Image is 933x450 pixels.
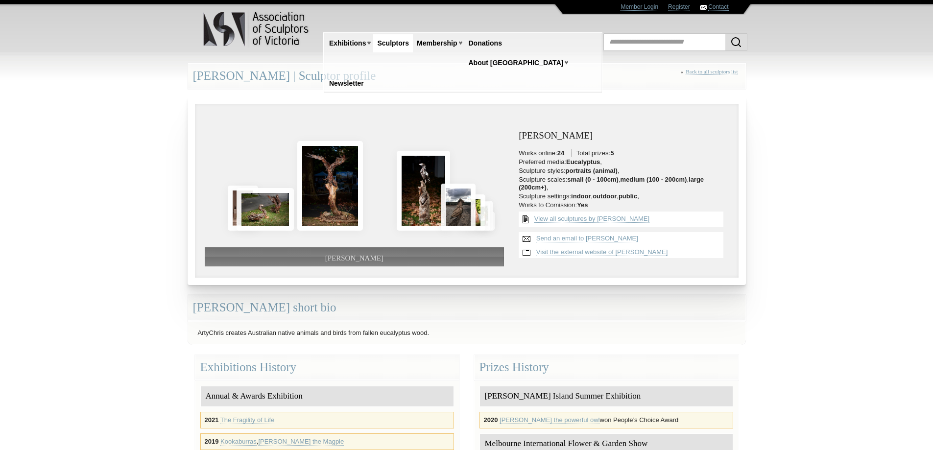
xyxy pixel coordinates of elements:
a: [PERSON_NAME] the Magpie [258,438,344,446]
span: [PERSON_NAME] [325,254,383,262]
li: Works online: Total prizes: [519,149,728,157]
img: Swan song [237,188,294,231]
img: Chris Anderson [441,184,476,230]
a: Donations [465,34,506,52]
li: Sculpture styles: , [519,167,728,175]
a: Contact [708,3,728,11]
a: The Fragility of Life [220,416,275,424]
strong: Yes [577,201,588,209]
img: Visit website [519,246,534,260]
a: Newsletter [325,74,368,93]
div: won People’s Choice Award [479,412,733,428]
li: Preferred media: , [519,158,728,166]
strong: outdoor [593,192,617,200]
a: About [GEOGRAPHIC_DATA] [465,54,568,72]
a: Membership [413,34,461,52]
img: Contact ASV [700,5,707,10]
img: View all {sculptor_name} sculptures list [519,212,532,227]
strong: Eucalyptus [566,158,600,166]
strong: small (0 - 100cm) [567,176,619,183]
img: Search [730,36,742,48]
a: Exhibitions [325,34,370,52]
strong: large (200cm+) [519,176,704,191]
img: logo.png [203,10,311,48]
div: Exhibitions History [195,355,459,380]
img: Kookaburras [228,186,258,231]
img: Erin the wedge tailed eagle [297,141,363,231]
a: Member Login [621,3,658,11]
div: « [681,69,741,86]
strong: 24 [557,149,564,157]
a: Send an email to [PERSON_NAME] [536,235,638,242]
div: [PERSON_NAME] short bio [188,295,746,321]
a: Sculptors [373,34,413,52]
div: [PERSON_NAME] Island Summer Exhibition [480,386,733,406]
div: [PERSON_NAME] | Sculptor profile [188,63,746,89]
img: Send an email to Chris Anderson [519,232,534,246]
div: Prizes History [474,355,739,380]
strong: 5 [610,149,614,157]
li: Sculpture scales: , , , [519,176,728,191]
div: Annual & Awards Exhibition [201,386,454,406]
a: Kookaburras [220,438,257,446]
li: Sculpture settings: , , , [519,192,728,200]
img: Magpie [397,151,450,231]
strong: 2020 [484,416,498,424]
strong: 2019 [205,438,219,445]
strong: 2021 [205,416,219,424]
strong: portraits (animal) [566,167,618,174]
strong: medium (100 - 200cm) [621,176,687,183]
a: Visit the external website of [PERSON_NAME] [536,248,668,256]
a: Register [668,3,690,11]
strong: indoor [571,192,591,200]
h3: [PERSON_NAME] [519,131,728,141]
a: Back to all sculptors list [686,69,738,75]
li: Works to Comission: [519,201,728,209]
a: View all sculptures by [PERSON_NAME] [534,215,649,223]
div: , [200,433,454,450]
strong: public [619,192,637,200]
a: [PERSON_NAME] the powerful owl [500,416,599,424]
p: ArtyChris creates Australian native animals and birds from fallen eucalyptus wood. [193,327,741,339]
